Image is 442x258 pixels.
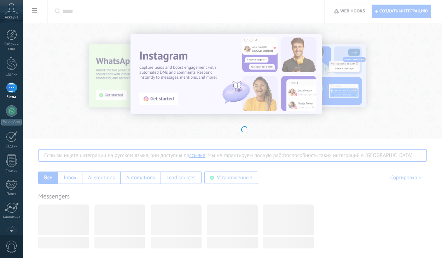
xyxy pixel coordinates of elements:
[1,169,22,174] div: Списки
[1,95,22,100] div: Чаты
[1,192,22,197] div: Почта
[1,72,22,77] div: Сделки
[5,15,18,20] span: Аккаунт
[1,144,22,149] div: Задачи
[1,119,22,125] div: WhatsApp
[1,215,22,220] div: Аналитика
[1,42,22,51] div: Рабочий стол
